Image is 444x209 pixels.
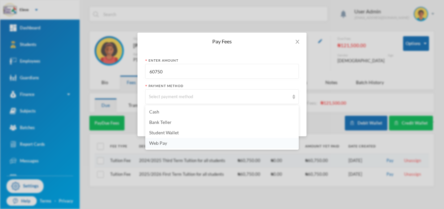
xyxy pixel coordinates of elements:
[145,38,299,45] div: Pay Fees
[145,83,299,88] div: Payment Method
[288,33,307,51] button: Close
[149,94,289,100] div: Select payment method
[149,140,167,146] span: Web Pay
[149,109,159,114] span: Cash
[295,39,300,44] i: icon: close
[149,130,179,135] span: Student Wallet
[149,119,172,125] span: Bank Teller
[145,58,299,63] div: Enter Amount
